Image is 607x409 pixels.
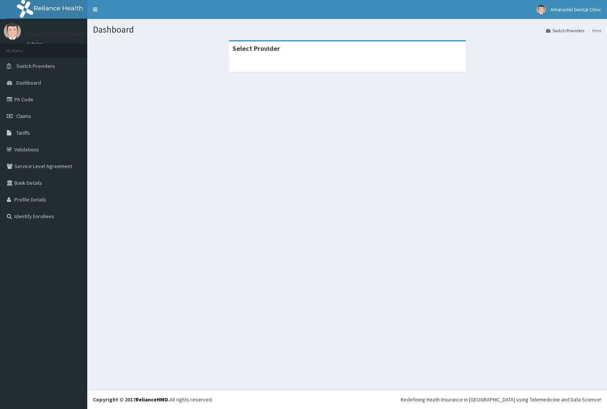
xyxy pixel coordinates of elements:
strong: Select Provider [233,44,280,53]
a: Switch Providers [546,27,584,34]
span: Switch Providers [16,63,55,69]
span: Amanadel Dental Clinic [550,6,601,13]
footer: All rights reserved. [87,390,607,409]
strong: Copyright © 2017 . [93,396,170,403]
span: Dashboard [16,79,41,86]
img: User Image [536,5,546,14]
img: User Image [4,23,21,40]
span: Claims [16,113,31,120]
p: Amanadel Dental Clinic [27,31,95,38]
h1: Dashboard [93,25,601,35]
span: Tariffs [16,129,30,136]
a: RelianceHMO [135,396,168,403]
div: Redefining Heath Insurance in [GEOGRAPHIC_DATA] using Telemedicine and Data Science! [401,396,601,403]
a: Online [27,41,45,47]
li: Here [585,27,601,34]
